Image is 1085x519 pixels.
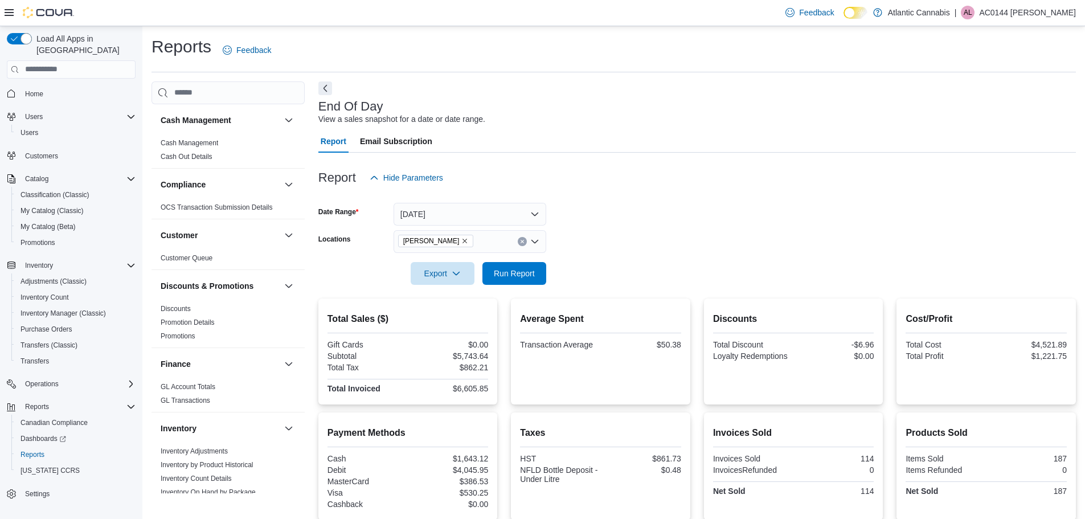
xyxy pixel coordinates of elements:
span: GL Transactions [161,396,210,405]
button: My Catalog (Classic) [11,203,140,219]
a: Inventory On Hand by Package [161,488,256,496]
span: Inventory Adjustments [161,447,228,456]
span: GL Account Totals [161,382,215,391]
h2: Discounts [713,312,874,326]
button: Cash Management [161,115,280,126]
a: Discounts [161,305,191,313]
a: My Catalog (Beta) [16,220,80,234]
div: $4,521.89 [989,340,1067,349]
div: Cash [327,454,406,463]
button: Inventory [161,423,280,434]
div: $1,643.12 [410,454,488,463]
h3: Compliance [161,179,206,190]
span: Customer Queue [161,254,212,263]
div: NFLD Bottle Deposit - Under Litre [520,465,598,484]
span: Customers [21,149,136,163]
div: Customer [152,251,305,269]
a: Users [16,126,43,140]
button: Remove Bay Roberts from selection in this group [461,238,468,244]
span: Cash Out Details [161,152,212,161]
span: Canadian Compliance [16,416,136,430]
div: Total Cost [906,340,984,349]
span: Settings [25,489,50,498]
button: Classification (Classic) [11,187,140,203]
div: 114 [796,454,874,463]
h3: Customer [161,230,198,241]
div: $862.21 [410,363,488,372]
div: View a sales snapshot for a date or date range. [318,113,485,125]
div: 0 [796,465,874,475]
span: Promotions [16,236,136,250]
a: Settings [21,487,54,501]
div: Visa [327,488,406,497]
span: Cash Management [161,138,218,148]
div: Discounts & Promotions [152,302,305,348]
span: Inventory On Hand by Package [161,488,256,497]
span: Catalog [21,172,136,186]
span: Home [25,89,43,99]
a: Customers [21,149,63,163]
div: Items Refunded [906,465,984,475]
h2: Total Sales ($) [327,312,489,326]
button: Discounts & Promotions [282,279,296,293]
button: Operations [21,377,63,391]
span: Operations [21,377,136,391]
input: Dark Mode [844,7,867,19]
button: Run Report [482,262,546,285]
span: Feedback [799,7,834,18]
div: Compliance [152,201,305,219]
button: Users [2,109,140,125]
span: Adjustments (Classic) [16,275,136,288]
label: Date Range [318,207,359,216]
span: Reports [21,450,44,459]
a: Reports [16,448,49,461]
span: Catalog [25,174,48,183]
span: Promotion Details [161,318,215,327]
div: $0.48 [603,465,681,475]
button: Reports [11,447,140,463]
h2: Payment Methods [327,426,489,440]
h2: Invoices Sold [713,426,874,440]
button: Catalog [21,172,53,186]
button: Transfers (Classic) [11,337,140,353]
div: Transaction Average [520,340,598,349]
h3: Report [318,171,356,185]
span: Users [16,126,136,140]
button: Cash Management [282,113,296,127]
span: Purchase Orders [21,325,72,334]
span: AL [964,6,972,19]
span: Transfers (Classic) [16,338,136,352]
button: Open list of options [530,237,539,246]
div: InvoicesRefunded [713,465,791,475]
span: Inventory [21,259,136,272]
div: $1,221.75 [989,352,1067,361]
span: Adjustments (Classic) [21,277,87,286]
span: Promotions [161,332,195,341]
span: Settings [21,487,136,501]
span: Inventory Count [16,291,136,304]
div: AC0144 Lawrenson Dennis [961,6,975,19]
div: 187 [989,454,1067,463]
div: $530.25 [410,488,488,497]
div: $4,045.95 [410,465,488,475]
a: OCS Transaction Submission Details [161,203,273,211]
button: Compliance [161,179,280,190]
div: $861.73 [603,454,681,463]
span: Bay Roberts [398,235,474,247]
a: My Catalog (Classic) [16,204,88,218]
h2: Average Spent [520,312,681,326]
h3: End Of Day [318,100,383,113]
div: Cash Management [152,136,305,168]
button: Catalog [2,171,140,187]
span: Inventory Manager (Classic) [21,309,106,318]
span: My Catalog (Classic) [16,204,136,218]
button: My Catalog (Beta) [11,219,140,235]
span: My Catalog (Beta) [21,222,76,231]
span: Inventory Manager (Classic) [16,307,136,320]
h2: Taxes [520,426,681,440]
div: Loyalty Redemptions [713,352,791,361]
button: Settings [2,485,140,502]
button: Adjustments (Classic) [11,273,140,289]
span: Transfers [21,357,49,366]
a: Inventory Count Details [161,475,232,483]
